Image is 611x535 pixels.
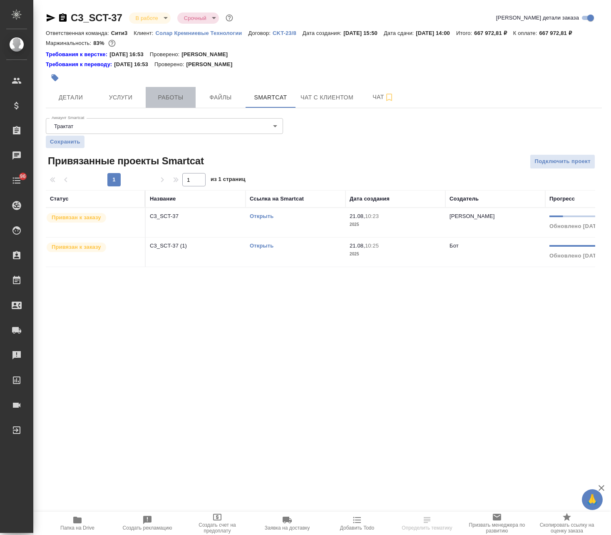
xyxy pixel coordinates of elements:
[416,30,456,36] p: [DATE] 14:00
[248,30,273,36] p: Договор:
[450,195,479,203] div: Создатель
[181,15,209,22] button: Срочный
[549,195,575,203] div: Прогресс
[150,212,241,220] p: C3_SCT-37
[582,489,603,510] button: 🙏
[50,138,80,146] span: Сохранить
[224,12,235,23] button: Доп статусы указывают на важность/срочность заказа
[474,30,513,36] p: 667 972,81 ₽
[150,50,182,59] p: Проверено:
[52,243,101,251] p: Привязан к заказу
[46,136,84,148] button: Сохранить
[350,195,390,203] div: Дата создания
[450,243,459,249] p: Бот
[456,30,474,36] p: Итого:
[46,154,204,168] span: Привязанные проекты Smartcat
[46,50,109,59] a: Требования к верстке:
[181,50,234,59] p: [PERSON_NAME]
[496,14,579,22] span: [PERSON_NAME] детали заказа
[384,30,416,36] p: Дата сдачи:
[71,12,122,23] a: C3_SCT-37
[530,154,595,169] button: Подключить проект
[46,40,93,46] p: Маржинальность:
[211,174,246,186] span: из 1 страниц
[50,195,69,203] div: Статус
[177,12,219,24] div: В работе
[114,60,154,69] p: [DATE] 16:53
[186,60,238,69] p: [PERSON_NAME]
[250,213,273,219] a: Открыть
[46,30,111,36] p: Ответственная команда:
[365,243,379,249] p: 10:25
[52,123,76,130] button: Трактат
[513,30,539,36] p: К оплате:
[107,38,117,49] button: 93484.29 RUB;
[251,92,291,103] span: Smartcat
[154,60,186,69] p: Проверено:
[46,13,56,23] button: Скопировать ссылку для ЯМессенджера
[46,118,283,134] div: Трактат
[350,243,365,249] p: 21.08,
[15,172,31,181] span: 96
[273,29,303,36] a: CKT-23/8
[46,60,114,69] a: Требования к переводу:
[343,30,384,36] p: [DATE] 15:50
[301,92,353,103] span: Чат с клиентом
[273,30,303,36] p: CKT-23/8
[350,213,365,219] p: 21.08,
[450,213,495,219] p: [PERSON_NAME]
[156,30,248,36] p: Солар Кремниевые Технологии
[133,15,161,22] button: В работе
[303,30,343,36] p: Дата создания:
[52,213,101,222] p: Привязан к заказу
[46,50,109,59] div: Нажми, чтобы открыть папку с инструкцией
[150,195,176,203] div: Название
[534,157,591,166] span: Подключить проект
[93,40,106,46] p: 83%
[250,195,304,203] div: Ссылка на Smartcat
[363,92,403,102] span: Чат
[150,242,241,250] p: C3_SCT-37 (1)
[151,92,191,103] span: Работы
[365,213,379,219] p: 10:23
[250,243,273,249] a: Открыть
[2,170,31,191] a: 96
[111,30,134,36] p: Сити3
[101,92,141,103] span: Услуги
[350,220,441,229] p: 2025
[58,13,68,23] button: Скопировать ссылку
[51,92,91,103] span: Детали
[134,30,155,36] p: Клиент:
[539,30,578,36] p: 667 972,81 ₽
[109,50,150,59] p: [DATE] 16:53
[350,250,441,258] p: 2025
[384,92,394,102] svg: Подписаться
[585,491,599,508] span: 🙏
[129,12,171,24] div: В работе
[46,60,114,69] div: Нажми, чтобы открыть папку с инструкцией
[156,29,248,36] a: Солар Кремниевые Технологии
[46,69,64,87] button: Добавить тэг
[201,92,241,103] span: Файлы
